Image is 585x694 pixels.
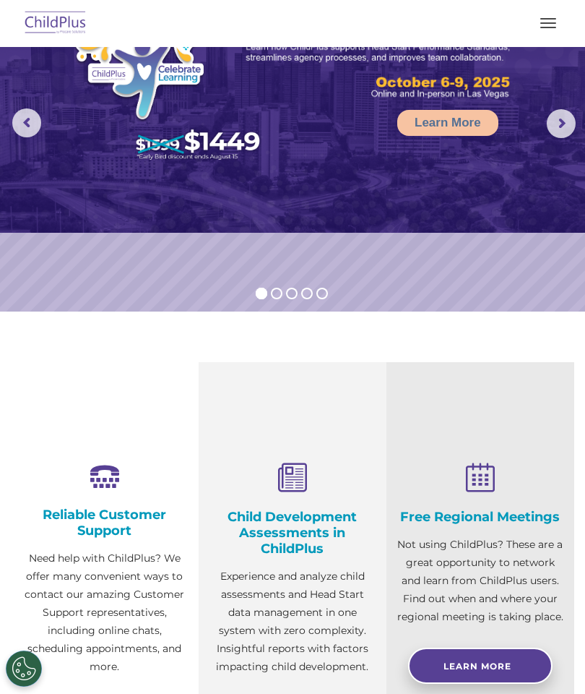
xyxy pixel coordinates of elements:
p: Experience and analyze child assessments and Head Start data management in one system with zero c... [209,567,376,676]
img: ChildPlus by Procare Solutions [22,7,90,40]
span: Learn More [443,661,511,672]
h4: Free Regional Meetings [397,509,563,525]
h4: Child Development Assessments in ChildPlus [209,509,376,557]
p: Need help with ChildPlus? We offer many convenient ways to contact our amazing Customer Support r... [22,549,188,676]
h4: Reliable Customer Support [22,507,188,539]
button: Cookies Settings [6,651,42,687]
a: Learn More [397,110,498,136]
a: Learn More [408,648,552,684]
p: Not using ChildPlus? These are a great opportunity to network and learn from ChildPlus users. Fin... [397,536,563,626]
